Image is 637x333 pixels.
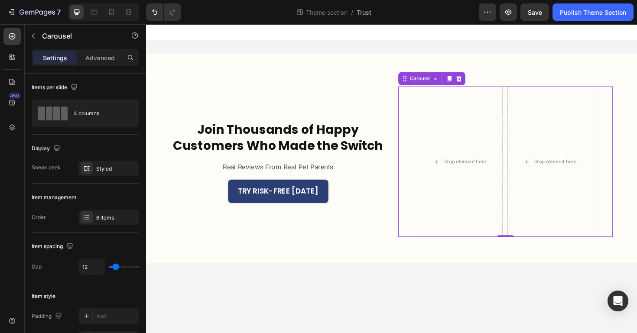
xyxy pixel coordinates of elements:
[528,9,542,16] span: Save
[146,3,181,21] div: Undo/Redo
[96,214,137,222] div: 6 items
[32,164,61,171] div: Sneak peek
[96,165,137,173] div: Styled
[32,241,75,252] div: Item spacing
[351,8,353,17] span: /
[410,142,456,149] div: Drop element here
[32,82,79,94] div: Items per slide
[43,53,67,62] p: Settings
[357,8,371,17] span: Trust
[560,8,626,17] div: Publish Theme Section
[608,291,628,311] div: Open Intercom Messenger
[32,310,64,322] div: Padding
[520,3,549,21] button: Save
[32,194,76,201] div: Item management
[85,53,115,62] p: Advanced
[146,24,637,333] iframe: Design area
[32,213,46,221] div: Order
[3,3,65,21] button: 7
[315,142,361,149] div: Drop element here
[552,3,634,21] button: Publish Theme Section
[96,313,137,320] div: Add...
[277,54,303,61] div: Carousel
[8,92,21,99] div: 450
[74,103,127,123] div: 4 columns
[79,259,105,275] input: Auto
[304,8,349,17] span: Theme section
[32,292,55,300] div: Item style
[32,263,42,271] div: Gap
[42,31,116,41] p: Carousel
[32,143,62,155] div: Display
[57,7,61,17] p: 7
